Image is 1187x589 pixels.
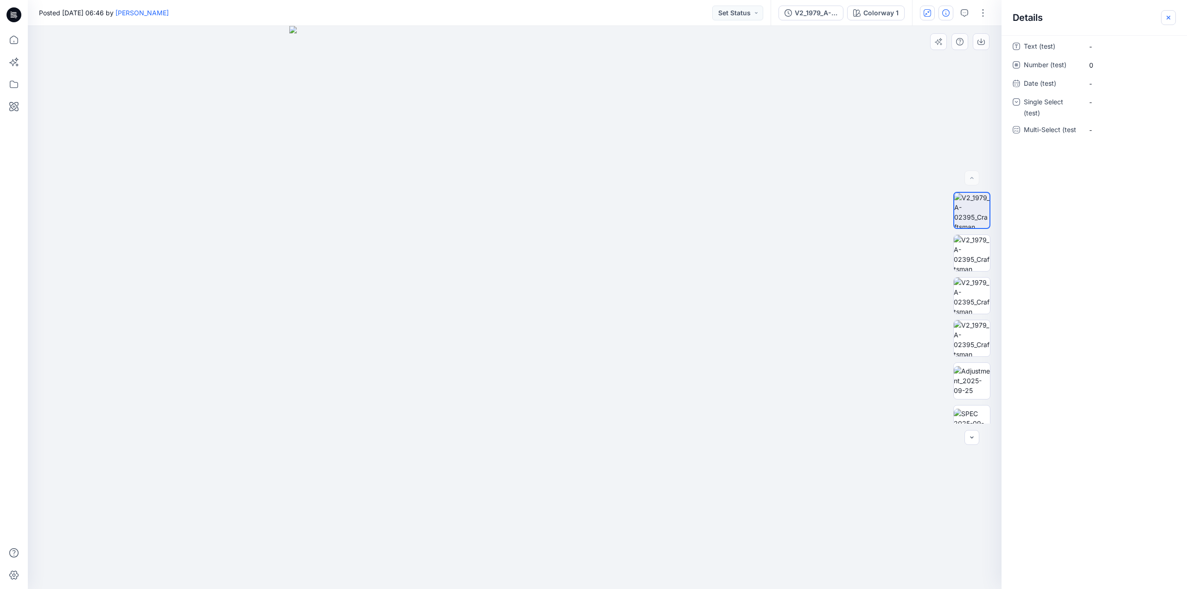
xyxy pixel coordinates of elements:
img: SPEC 2025-09-26 095107 [954,409,990,438]
span: Single Select (test) [1024,96,1079,119]
img: eyJhbGciOiJIUzI1NiIsImtpZCI6IjAiLCJzbHQiOiJzZXMiLCJ0eXAiOiJKV1QifQ.eyJkYXRhIjp7InR5cGUiOiJzdG9yYW... [289,26,740,589]
div: - [1089,123,1103,137]
img: V2_1979_A-02395_Craftsman Trousers Striker_Colorway 1_Front [954,193,989,228]
span: Date (test) [1024,78,1079,91]
span: Posted [DATE] 06:46 by [39,8,169,18]
div: V2_1979_A-02395_Craftsman Trousers Striker [795,8,837,18]
div: Colorway 1 [863,8,899,18]
img: V2_1979_A-02395_Craftsman Trousers Striker_Colorway 1_Right [954,320,990,356]
span: Number (test) [1024,59,1079,72]
span: Text (test) [1024,41,1079,54]
a: [PERSON_NAME] [115,9,169,17]
img: V2_1979_A-02395_Craftsman Trousers Striker_Colorway 1_Back [954,235,990,271]
span: - [1089,42,1170,51]
h2: Details [1013,12,1043,23]
span: Multi-Select (test [1024,124,1079,137]
img: V2_1979_A-02395_Craftsman Trousers Striker_Colorway 1_Left [954,278,990,314]
button: V2_1979_A-02395_Craftsman Trousers Striker [779,6,843,20]
div: - [1089,97,1103,107]
span: 0 [1089,60,1170,70]
span: - [1089,79,1170,89]
button: Details [938,6,953,20]
img: Adjustment_2025-09-25 [954,366,990,395]
button: Colorway 1 [847,6,905,20]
